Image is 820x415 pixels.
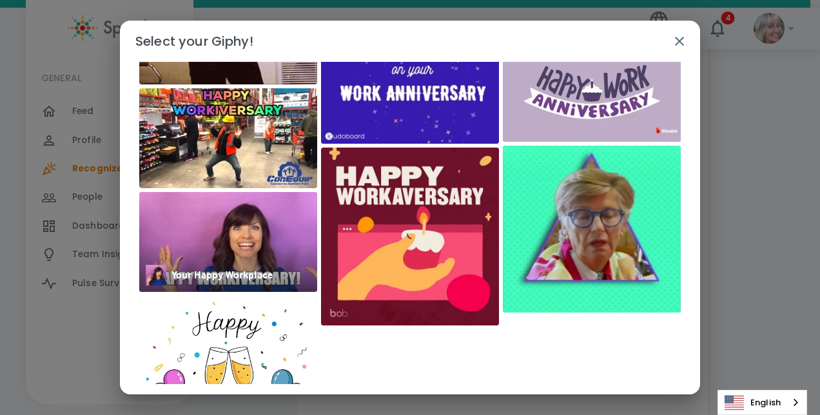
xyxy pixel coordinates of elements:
[321,10,499,144] img: Kudoboard GIF
[503,42,681,142] img: Celebrate Happy Anniversary GIF by Biteable
[717,390,807,415] div: Language
[718,391,806,414] a: English
[171,267,273,283] div: Your Happy Workplace
[717,390,807,415] aside: Language selected: English
[139,88,317,188] img: Happy Anniversary Dancing GIF by ConEquip Parts
[120,21,700,62] h2: Select your Giphy!
[146,265,166,285] img: 80h.gif
[503,146,681,313] img: Work 90S GIF by Offline Granny!
[139,192,317,292] img: Work Anniversary GIF by Your Happy Workplace
[321,148,499,325] img: Happy Anniversary Celebration GIF by HiBob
